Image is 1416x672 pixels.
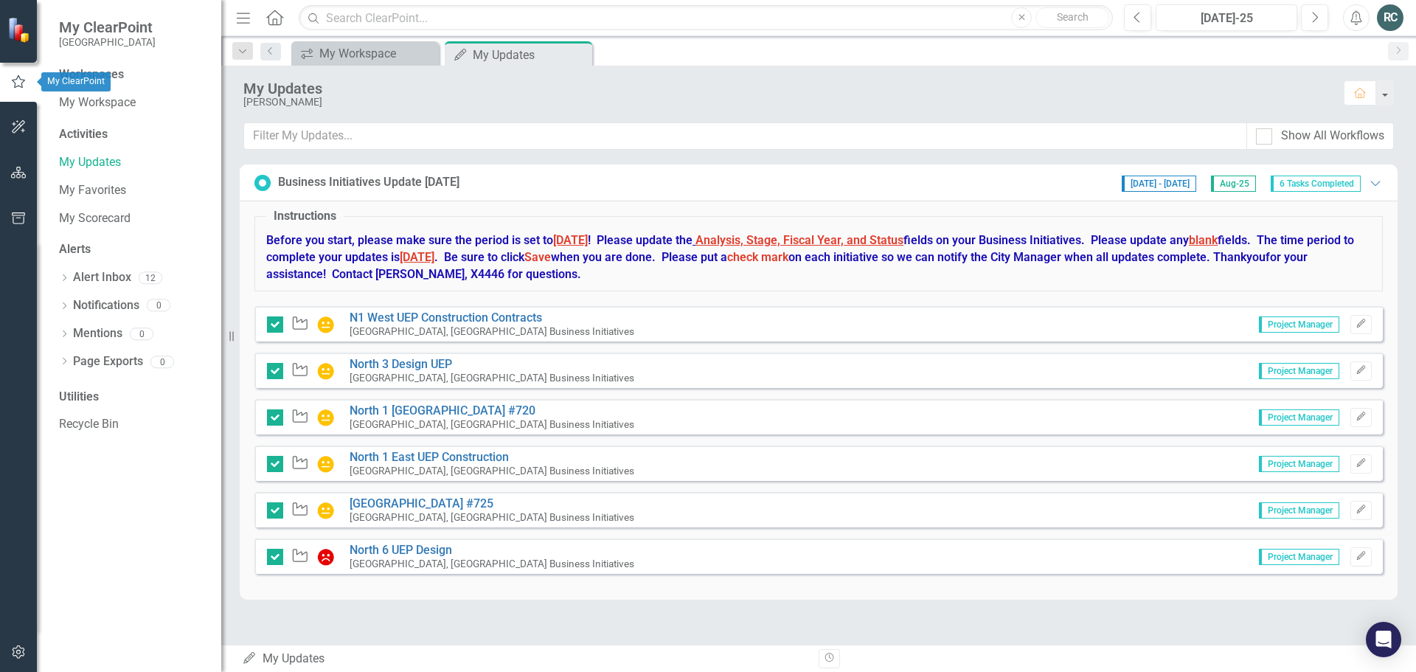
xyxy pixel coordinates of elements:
[243,97,1329,108] div: [PERSON_NAME]
[1259,502,1339,519] span: Project Manager
[350,403,535,418] a: North 1 [GEOGRAPHIC_DATA] #720
[59,182,206,199] a: My Favorites
[350,450,509,464] a: North 1 East UEP Construction
[59,36,156,48] small: [GEOGRAPHIC_DATA]
[278,174,459,191] div: Business Initiatives Update [DATE]
[350,543,452,557] a: North 6 UEP Design
[350,311,542,325] a: N1 West UEP Construction Contracts
[317,362,335,380] img: In Progress
[59,389,206,406] div: Utilities
[317,502,335,519] img: In Progress
[242,651,808,668] div: My Updates
[73,297,139,314] a: Notifications
[1259,409,1339,426] span: Project Manager
[473,46,589,64] div: My Updates
[7,17,33,43] img: ClearPoint Strategy
[243,80,1329,97] div: My Updates
[1057,11,1089,23] span: Search
[1377,4,1403,31] button: RC
[59,210,206,227] a: My Scorecard
[1035,7,1109,28] button: Search
[59,66,124,83] div: Workspaces
[41,72,111,91] div: My ClearPoint
[350,465,634,477] small: [GEOGRAPHIC_DATA], [GEOGRAPHIC_DATA] Business Initiatives
[295,44,435,63] a: My Workspace
[1259,363,1339,379] span: Project Manager
[299,5,1113,31] input: Search ClearPoint...
[73,269,131,286] a: Alert Inbox
[1246,250,1266,264] span: you
[524,250,551,264] span: Save
[350,325,634,337] small: [GEOGRAPHIC_DATA], [GEOGRAPHIC_DATA] Business Initiatives
[1281,128,1384,145] div: Show All Workflows
[73,353,143,370] a: Page Exports
[59,94,206,111] a: My Workspace
[1211,176,1256,192] span: Aug-25
[150,356,174,368] div: 0
[400,250,434,264] span: [DATE]
[695,233,903,247] span: Analysis, Stage, Fiscal Year, and Status
[350,496,493,510] a: [GEOGRAPHIC_DATA] #725
[1366,622,1401,657] div: Open Intercom Messenger
[1259,549,1339,565] span: Project Manager
[319,44,435,63] div: My Workspace
[350,357,452,371] a: North 3 Design UEP
[1271,176,1361,192] span: 6 Tasks Completed
[317,455,335,473] img: In Progress
[59,154,206,171] a: My Updates
[1161,10,1292,27] div: [DATE]-25
[350,372,634,384] small: [GEOGRAPHIC_DATA], [GEOGRAPHIC_DATA] Business Initiatives
[727,250,788,264] span: check mark
[317,409,335,426] img: In Progress
[1189,233,1218,247] span: blank
[130,328,153,340] div: 0
[243,122,1247,150] input: Filter My Updates...
[73,325,122,342] a: Mentions
[139,271,162,284] div: 12
[59,416,206,433] a: Recycle Bin
[266,208,344,225] legend: Instructions
[350,511,634,523] small: [GEOGRAPHIC_DATA], [GEOGRAPHIC_DATA] Business Initiatives
[147,299,170,312] div: 0
[350,558,634,569] small: [GEOGRAPHIC_DATA], [GEOGRAPHIC_DATA] Business Initiatives
[1122,176,1196,192] span: [DATE] - [DATE]
[317,548,335,566] img: Not Started
[59,18,156,36] span: My ClearPoint
[59,241,206,258] div: Alerts
[317,316,335,333] img: In Progress
[266,233,1354,281] strong: Before you start, please make sure the period is set to ! Please update the fields on your Busine...
[1259,316,1339,333] span: Project Manager
[553,233,588,247] span: [DATE]
[1156,4,1297,31] button: [DATE]-25
[350,418,634,430] small: [GEOGRAPHIC_DATA], [GEOGRAPHIC_DATA] Business Initiatives
[1259,456,1339,472] span: Project Manager
[59,126,206,143] div: Activities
